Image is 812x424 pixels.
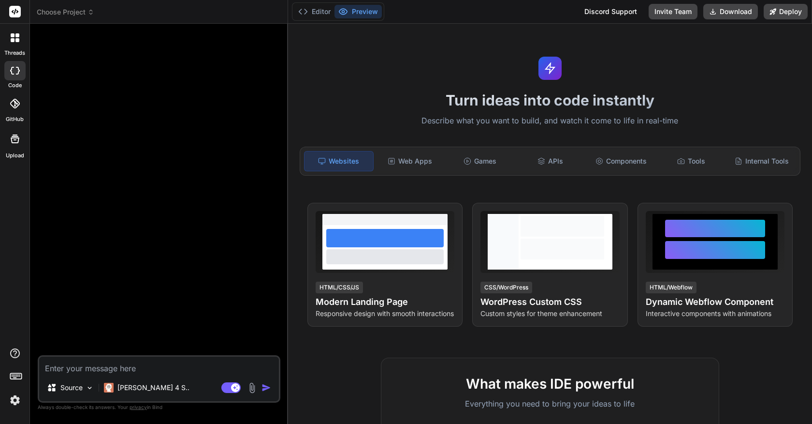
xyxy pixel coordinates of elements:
img: icon [261,383,271,393]
img: Pick Models [86,384,94,392]
label: Upload [6,151,24,160]
p: Responsive design with smooth interactions [316,309,454,318]
img: attachment [246,382,258,394]
p: Always double-check its answers. Your in Bind [38,403,280,412]
h1: Turn ideas into code instantly [294,91,806,109]
p: [PERSON_NAME] 4 S.. [117,383,189,393]
div: Websites [304,151,374,171]
h4: Dynamic Webflow Component [646,295,784,309]
div: Tools [657,151,726,171]
h4: WordPress Custom CSS [480,295,619,309]
span: Choose Project [37,7,94,17]
div: Discord Support [579,4,643,19]
h4: Modern Landing Page [316,295,454,309]
button: Preview [334,5,382,18]
div: CSS/WordPress [480,282,532,293]
p: Interactive components with animations [646,309,784,318]
button: Editor [294,5,334,18]
label: code [8,81,22,90]
p: Source [60,383,83,393]
div: HTML/Webflow [646,282,696,293]
p: Everything you need to bring your ideas to life [397,398,703,409]
span: privacy [130,404,147,410]
button: Deploy [764,4,808,19]
p: Custom styles for theme enhancement [480,309,619,318]
button: Invite Team [649,4,697,19]
img: settings [7,392,23,409]
p: Describe what you want to build, and watch it come to life in real-time [294,115,806,127]
img: Claude 4 Sonnet [104,383,114,393]
div: HTML/CSS/JS [316,282,363,293]
div: Web Apps [376,151,444,171]
div: APIs [516,151,585,171]
label: GitHub [6,115,24,123]
div: Games [446,151,514,171]
label: threads [4,49,25,57]
h2: What makes IDE powerful [397,374,703,394]
div: Internal Tools [727,151,796,171]
button: Download [703,4,758,19]
div: Components [587,151,655,171]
